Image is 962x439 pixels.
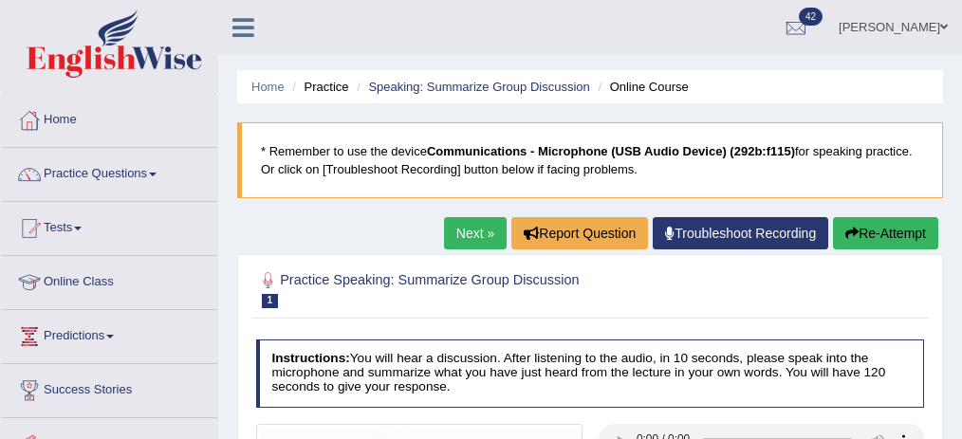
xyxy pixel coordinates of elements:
a: Tests [1,202,217,249]
li: Practice [287,78,348,96]
a: Home [251,80,285,94]
a: Home [1,94,217,141]
button: Re-Attempt [833,217,938,249]
b: Instructions: [271,351,349,365]
a: Next » [444,217,507,249]
blockquote: * Remember to use the device for speaking practice. Or click on [Troubleshoot Recording] button b... [237,122,943,198]
li: Online Course [593,78,688,96]
button: Report Question [511,217,648,249]
a: Online Class [1,256,217,303]
a: Success Stories [1,364,217,412]
h4: You will hear a discussion. After listening to the audio, in 10 seconds, please speak into the mi... [256,339,925,408]
b: Communications - Microphone (USB Audio Device) (292b:f115) [427,144,795,158]
a: Practice Questions [1,148,217,195]
span: 42 [799,8,823,26]
span: 1 [262,294,279,308]
a: Speaking: Summarize Group Discussion [368,80,589,94]
h2: Practice Speaking: Summarize Group Discussion [256,268,671,308]
a: Predictions [1,310,217,357]
a: Troubleshoot Recording [653,217,828,249]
